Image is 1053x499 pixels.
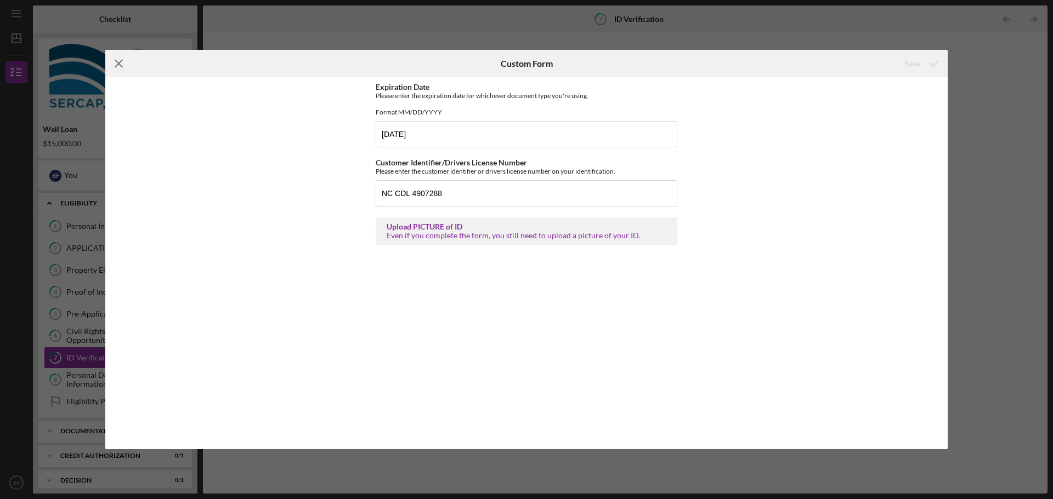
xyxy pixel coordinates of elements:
div: Please enter the expiration date for whichever document type you're using. Format MM/DD/YYYY [376,91,677,116]
label: Expiration Date [376,82,429,91]
label: Customer Identifier/Drivers License Number [376,158,527,167]
h6: Custom Form [501,59,553,68]
div: Even if you complete the form, you still need to upload a picture of your ID. [387,231,666,240]
button: Save [893,53,948,74]
div: Save [904,53,920,74]
div: Upload PICTURE of ID [387,222,666,231]
div: Please enter the customer identifier or drivers license number on your identification. [376,167,677,175]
